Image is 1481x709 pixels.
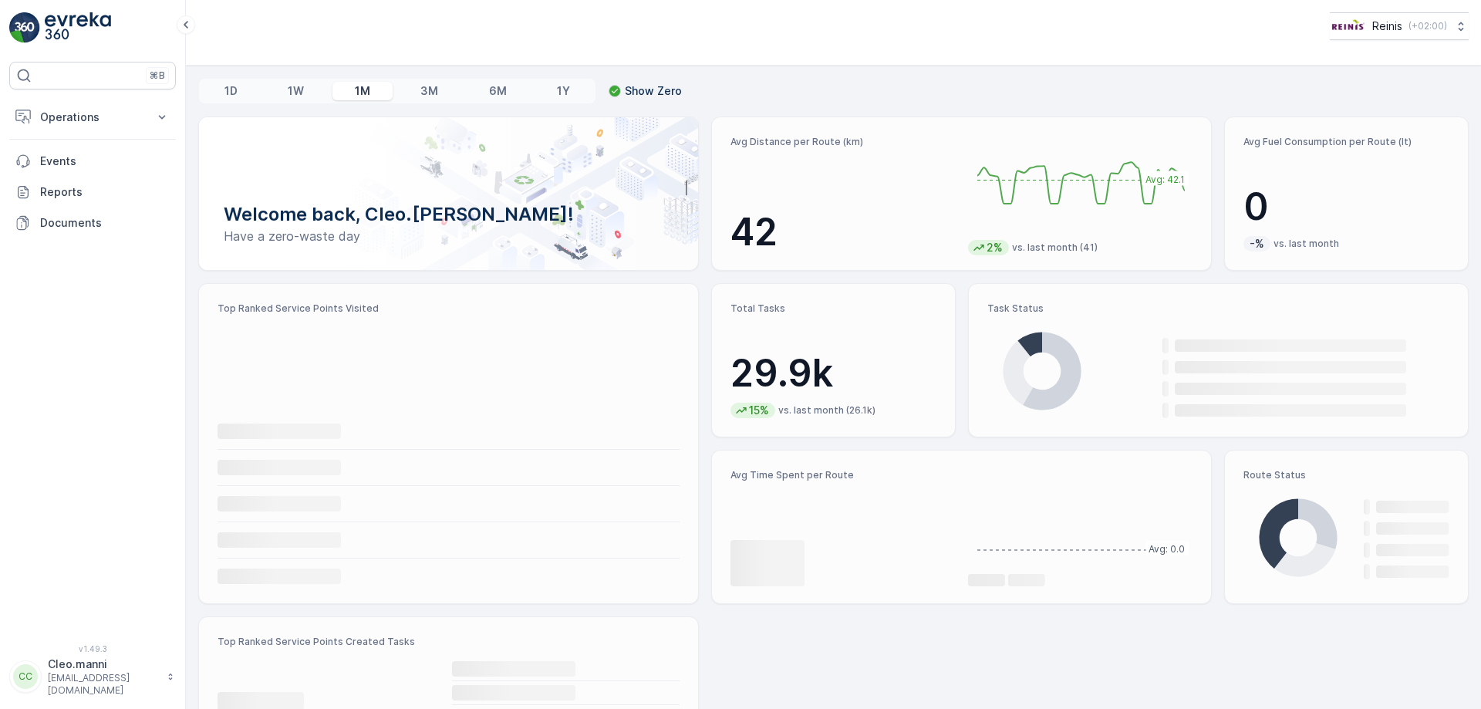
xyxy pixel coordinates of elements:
[1408,20,1447,32] p: ( +02:00 )
[1243,184,1449,230] p: 0
[13,664,38,689] div: CC
[9,102,176,133] button: Operations
[45,12,111,43] img: logo_light-DOdMpM7g.png
[1372,19,1402,34] p: Reinis
[48,657,159,672] p: Cleo.manni
[9,12,40,43] img: logo
[778,404,875,417] p: vs. last month (26.1k)
[625,83,682,99] p: Show Zero
[288,83,304,99] p: 1W
[747,403,771,418] p: 15%
[40,110,145,125] p: Operations
[40,154,170,169] p: Events
[224,202,673,227] p: Welcome back, Cleo.[PERSON_NAME]!
[9,208,176,238] a: Documents
[420,83,438,99] p: 3M
[557,83,570,99] p: 1Y
[1274,238,1339,250] p: vs. last month
[9,177,176,208] a: Reports
[9,657,176,697] button: CCCleo.manni[EMAIL_ADDRESS][DOMAIN_NAME]
[730,209,956,255] p: 42
[150,69,165,82] p: ⌘B
[9,146,176,177] a: Events
[730,302,936,315] p: Total Tasks
[224,83,238,99] p: 1D
[1330,18,1366,35] img: Reinis-Logo-Vrijstaand_Tekengebied-1-copy2_aBO4n7j.png
[730,350,936,397] p: 29.9k
[1243,136,1449,148] p: Avg Fuel Consumption per Route (lt)
[1243,469,1449,481] p: Route Status
[730,136,956,148] p: Avg Distance per Route (km)
[489,83,507,99] p: 6M
[218,636,680,648] p: Top Ranked Service Points Created Tasks
[9,644,176,653] span: v 1.49.3
[48,672,159,697] p: [EMAIL_ADDRESS][DOMAIN_NAME]
[730,469,956,481] p: Avg Time Spent per Route
[985,240,1004,255] p: 2%
[355,83,370,99] p: 1M
[1248,236,1266,252] p: -%
[40,215,170,231] p: Documents
[1330,12,1469,40] button: Reinis(+02:00)
[218,302,680,315] p: Top Ranked Service Points Visited
[1012,241,1098,254] p: vs. last month (41)
[40,184,170,200] p: Reports
[987,302,1449,315] p: Task Status
[224,227,673,245] p: Have a zero-waste day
